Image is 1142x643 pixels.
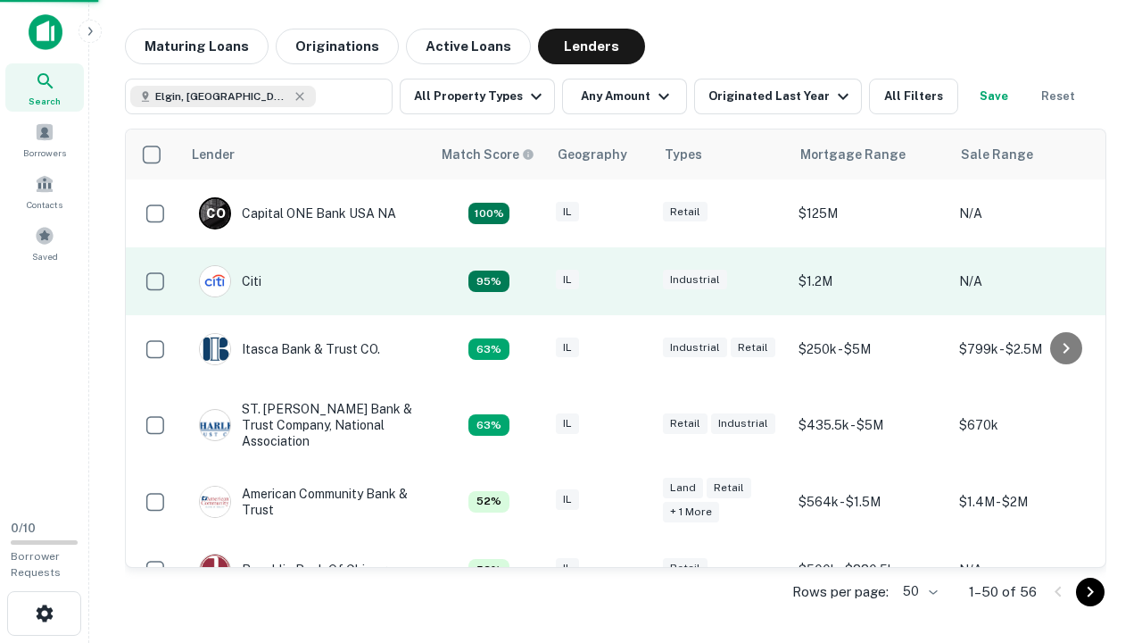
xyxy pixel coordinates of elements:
[29,14,62,50] img: capitalize-icon.png
[896,579,940,605] div: 50
[556,338,579,358] div: IL
[663,502,719,522] div: + 1 more
[431,129,547,180] th: Capitalize uses an advanced AI algorithm to match your search with the best lender. The match sco...
[790,383,950,468] td: $435.5k - $5M
[23,146,66,160] span: Borrowers
[199,401,413,450] div: ST. [PERSON_NAME] Bank & Trust Company, National Association
[790,468,950,536] td: $564k - $1.5M
[969,581,1037,603] p: 1–50 of 56
[694,79,862,114] button: Originated Last Year
[155,88,289,104] span: Elgin, [GEOGRAPHIC_DATA], [GEOGRAPHIC_DATA]
[663,558,708,579] div: Retail
[663,413,708,434] div: Retail
[442,145,534,164] div: Capitalize uses an advanced AI algorithm to match your search with the best lender. The match sco...
[556,489,579,510] div: IL
[5,115,84,163] a: Borrowers
[199,333,380,365] div: Itasca Bank & Trust CO.
[200,334,230,364] img: picture
[468,491,509,513] div: Capitalize uses an advanced AI algorithm to match your search with the best lender. The match sco...
[790,315,950,383] td: $250k - $5M
[790,247,950,315] td: $1.2M
[562,79,687,114] button: Any Amount
[468,559,509,580] div: Capitalize uses an advanced AI algorithm to match your search with the best lender. The match sco...
[125,29,269,64] button: Maturing Loans
[468,414,509,436] div: Capitalize uses an advanced AI algorithm to match your search with the best lender. The match sco...
[731,338,775,358] div: Retail
[5,63,84,112] a: Search
[800,144,906,165] div: Mortgage Range
[556,413,579,434] div: IL
[790,536,950,604] td: $500k - $880.5k
[558,144,627,165] div: Geography
[1030,79,1087,114] button: Reset
[442,145,531,164] h6: Match Score
[5,219,84,267] a: Saved
[468,338,509,360] div: Capitalize uses an advanced AI algorithm to match your search with the best lender. The match sco...
[663,478,703,498] div: Land
[1076,578,1105,606] button: Go to next page
[792,581,889,603] p: Rows per page:
[790,180,950,247] td: $125M
[708,86,854,107] div: Originated Last Year
[200,555,230,585] img: picture
[400,79,555,114] button: All Property Types
[950,129,1111,180] th: Sale Range
[950,315,1111,383] td: $799k - $2.5M
[27,197,62,212] span: Contacts
[11,522,36,535] span: 0 / 10
[665,144,702,165] div: Types
[1053,500,1142,586] iframe: Chat Widget
[950,468,1111,536] td: $1.4M - $2M
[556,558,579,579] div: IL
[181,129,431,180] th: Lender
[663,202,708,222] div: Retail
[965,79,1022,114] button: Save your search to get updates of matches that match your search criteria.
[276,29,399,64] button: Originations
[950,536,1111,604] td: N/A
[711,413,775,434] div: Industrial
[192,144,235,165] div: Lender
[29,94,61,108] span: Search
[200,487,230,517] img: picture
[950,247,1111,315] td: N/A
[199,554,394,586] div: Republic Bank Of Chicago
[199,265,261,297] div: Citi
[32,249,58,263] span: Saved
[206,205,225,223] p: C O
[790,129,950,180] th: Mortgage Range
[556,270,579,290] div: IL
[663,270,727,290] div: Industrial
[707,478,751,498] div: Retail
[950,383,1111,468] td: $670k
[663,338,727,358] div: Industrial
[406,29,531,64] button: Active Loans
[547,129,654,180] th: Geography
[869,79,958,114] button: All Filters
[556,202,579,222] div: IL
[200,266,230,296] img: picture
[199,486,413,518] div: American Community Bank & Trust
[961,144,1033,165] div: Sale Range
[468,203,509,224] div: Capitalize uses an advanced AI algorithm to match your search with the best lender. The match sco...
[11,550,61,579] span: Borrower Requests
[5,167,84,215] a: Contacts
[538,29,645,64] button: Lenders
[200,410,230,440] img: picture
[468,271,509,292] div: Capitalize uses an advanced AI algorithm to match your search with the best lender. The match sco...
[199,197,396,230] div: Capital ONE Bank USA NA
[950,180,1111,247] td: N/A
[654,129,790,180] th: Types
